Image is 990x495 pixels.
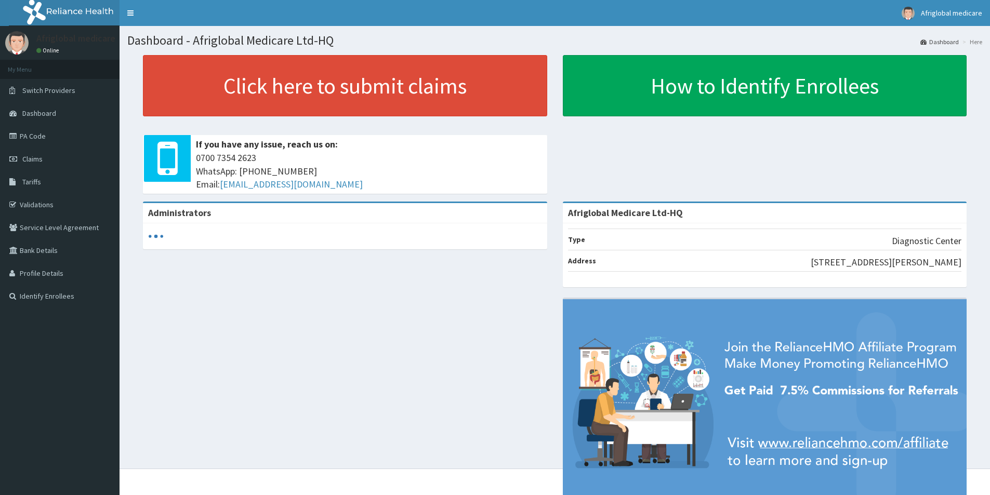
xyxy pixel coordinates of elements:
h1: Dashboard - Afriglobal Medicare Ltd-HQ [127,34,982,47]
img: User Image [5,31,29,55]
img: User Image [902,7,915,20]
b: Administrators [148,207,211,219]
span: Tariffs [22,177,41,186]
span: Dashboard [22,109,56,118]
p: Afriglobal medicare [36,34,115,43]
svg: audio-loading [148,229,164,244]
a: Online [36,47,61,54]
a: Dashboard [920,37,959,46]
span: Claims [22,154,43,164]
b: Address [568,256,596,265]
p: [STREET_ADDRESS][PERSON_NAME] [811,256,961,269]
b: If you have any issue, reach us on: [196,138,338,150]
p: Diagnostic Center [892,234,961,248]
a: Click here to submit claims [143,55,547,116]
span: 0700 7354 2623 WhatsApp: [PHONE_NUMBER] Email: [196,151,542,191]
strong: Afriglobal Medicare Ltd-HQ [568,207,683,219]
li: Here [960,37,982,46]
a: [EMAIL_ADDRESS][DOMAIN_NAME] [220,178,363,190]
b: Type [568,235,585,244]
span: Afriglobal medicare [921,8,982,18]
span: Switch Providers [22,86,75,95]
a: How to Identify Enrollees [563,55,967,116]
